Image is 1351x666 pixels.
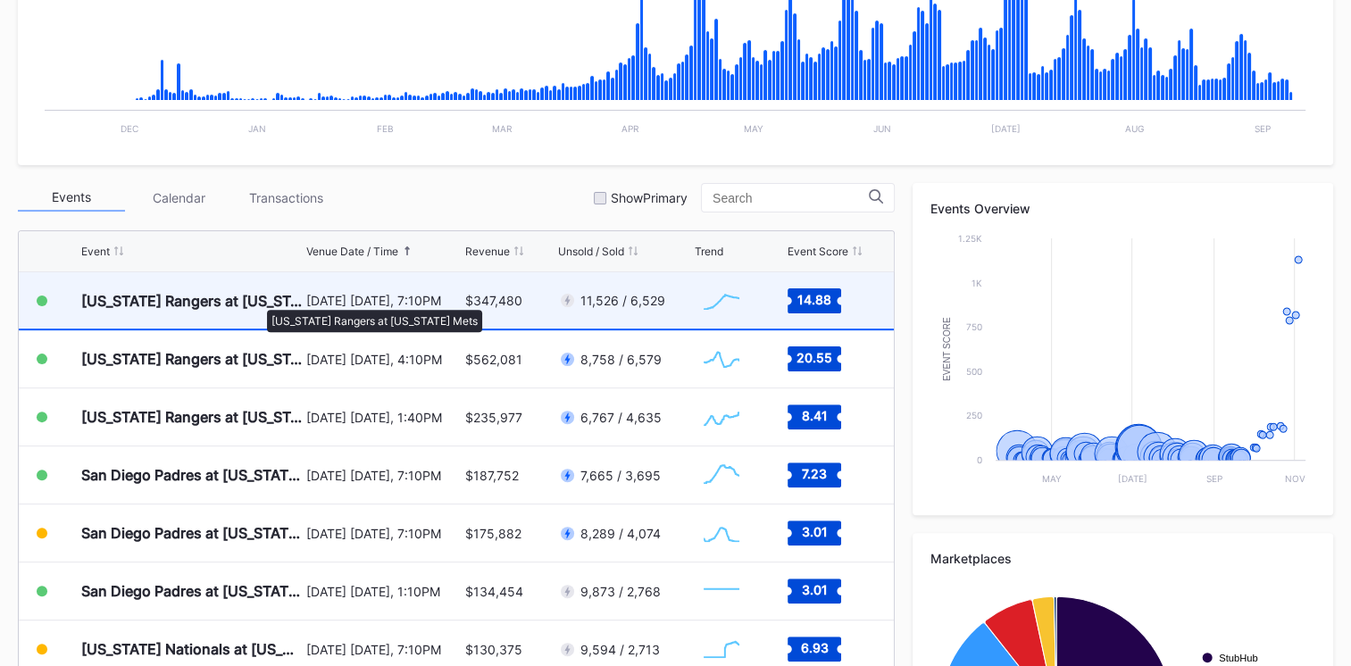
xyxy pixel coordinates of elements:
[465,642,522,657] div: $130,375
[580,410,662,425] div: 6,767 / 4,635
[232,184,339,212] div: Transactions
[465,468,519,483] div: $187,752
[695,279,748,323] svg: Chart title
[558,245,624,258] div: Unsold / Sold
[465,245,510,258] div: Revenue
[306,410,461,425] div: [DATE] [DATE], 1:40PM
[306,293,461,308] div: [DATE] [DATE], 7:10PM
[306,468,461,483] div: [DATE] [DATE], 7:10PM
[621,123,638,134] text: Apr
[713,191,869,205] input: Search
[580,526,661,541] div: 8,289 / 4,074
[801,640,829,655] text: 6.93
[695,569,748,613] svg: Chart title
[797,291,831,306] text: 14.88
[81,524,302,542] div: San Diego Padres at [US_STATE] Mets
[81,408,302,426] div: [US_STATE] Rangers at [US_STATE] Mets (Kids Color-In Lunchbox Giveaway)
[695,337,748,381] svg: Chart title
[580,642,660,657] div: 9,594 / 2,713
[942,317,952,381] text: Event Score
[125,184,232,212] div: Calendar
[580,352,662,367] div: 8,758 / 6,579
[81,292,302,310] div: [US_STATE] Rangers at [US_STATE] Mets
[930,201,1315,216] div: Events Overview
[121,123,138,134] text: Dec
[306,245,398,258] div: Venue Date / Time
[695,511,748,555] svg: Chart title
[611,190,688,205] div: Show Primary
[1206,473,1222,484] text: Sep
[977,454,982,465] text: 0
[744,123,763,134] text: May
[1219,653,1258,663] text: StubHub
[1042,473,1062,484] text: May
[991,123,1021,134] text: [DATE]
[81,640,302,658] div: [US_STATE] Nationals at [US_STATE] Mets (Pop-Up Home Run Apple Giveaway)
[966,321,982,332] text: 750
[930,551,1315,566] div: Marketplaces
[958,233,982,244] text: 1.25k
[81,466,302,484] div: San Diego Padres at [US_STATE] Mets
[1285,473,1305,484] text: Nov
[695,395,748,439] svg: Chart title
[465,352,522,367] div: $562,081
[81,582,302,600] div: San Diego Padres at [US_STATE] Mets
[788,245,848,258] div: Event Score
[306,584,461,599] div: [DATE] [DATE], 1:10PM
[248,123,266,134] text: Jan
[695,453,748,497] svg: Chart title
[796,350,832,365] text: 20.55
[972,278,982,288] text: 1k
[306,642,461,657] div: [DATE] [DATE], 7:10PM
[1124,123,1143,134] text: Aug
[1254,123,1270,134] text: Sep
[465,293,522,308] div: $347,480
[18,184,125,212] div: Events
[802,408,828,423] text: 8.41
[580,293,665,308] div: 11,526 / 6,529
[377,123,394,134] text: Feb
[966,366,982,377] text: 500
[930,229,1314,497] svg: Chart title
[465,584,523,599] div: $134,454
[802,582,828,597] text: 3.01
[695,245,723,258] div: Trend
[81,350,302,368] div: [US_STATE] Rangers at [US_STATE] Mets (Mets Alumni Classic/Mrs. Met Taxicab [GEOGRAPHIC_DATA] Giv...
[1118,473,1147,484] text: [DATE]
[580,584,661,599] div: 9,873 / 2,768
[306,526,461,541] div: [DATE] [DATE], 7:10PM
[872,123,890,134] text: Jun
[802,524,828,539] text: 3.01
[465,410,522,425] div: $235,977
[306,352,461,367] div: [DATE] [DATE], 4:10PM
[492,123,513,134] text: Mar
[802,466,827,481] text: 7.23
[966,410,982,420] text: 250
[465,526,521,541] div: $175,882
[580,468,661,483] div: 7,665 / 3,695
[81,245,110,258] div: Event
